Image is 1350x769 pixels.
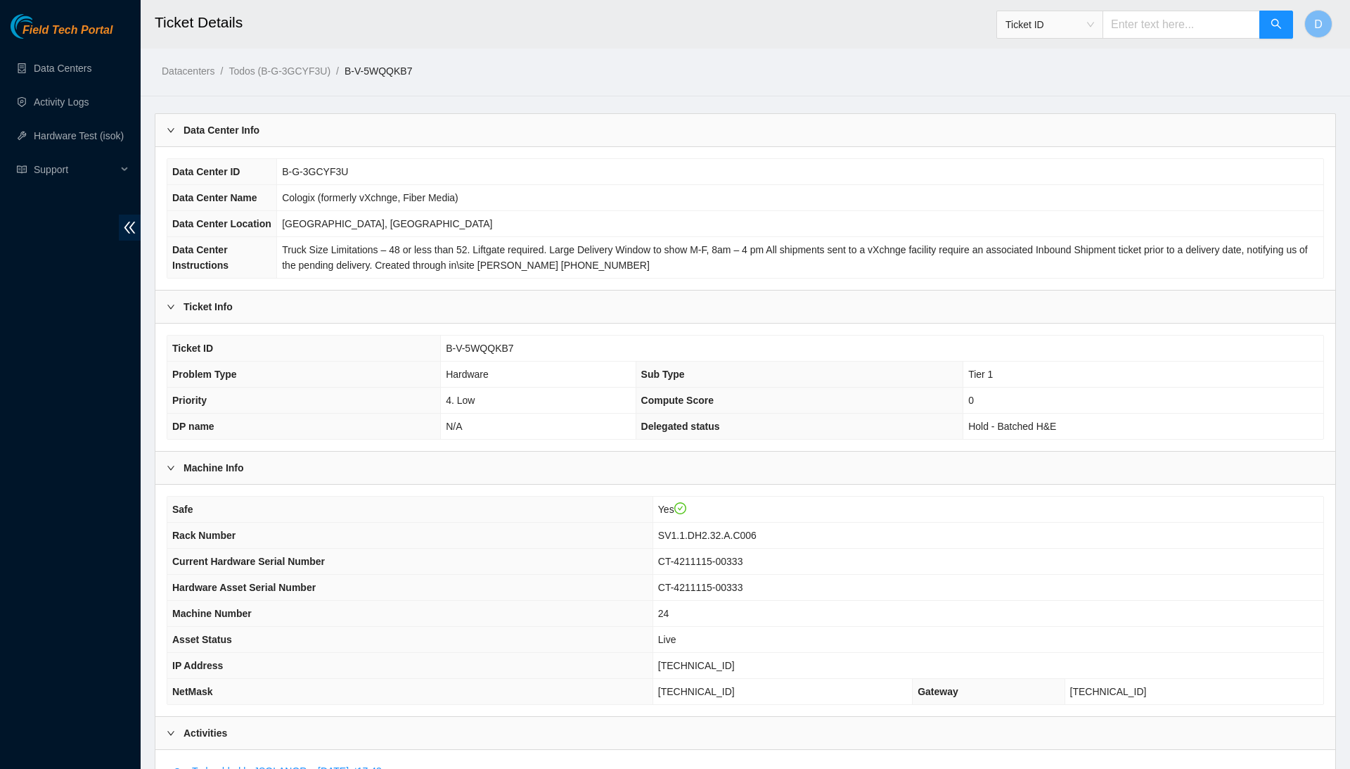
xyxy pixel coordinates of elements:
[446,421,462,432] span: N/A
[641,421,720,432] span: Delegated status
[172,192,257,203] span: Data Center Name
[220,65,223,77] span: /
[11,14,71,39] img: Akamai Technologies
[641,369,685,380] span: Sub Type
[968,395,974,406] span: 0
[345,65,412,77] a: B-V-5WQQKB7
[172,582,316,593] span: Hardware Asset Serial Number
[172,634,232,645] span: Asset Status
[11,25,112,44] a: Akamai TechnologiesField Tech Portal
[34,96,89,108] a: Activity Logs
[22,24,112,37] span: Field Tech Portal
[1304,10,1332,38] button: D
[167,464,175,472] span: right
[658,660,735,671] span: [TECHNICAL_ID]
[184,122,259,138] b: Data Center Info
[167,126,175,134] span: right
[162,65,214,77] a: Datacenters
[282,166,348,177] span: B-G-3GCYF3U
[658,608,669,619] span: 24
[172,244,229,271] span: Data Center Instructions
[1314,15,1323,33] span: D
[172,166,240,177] span: Data Center ID
[172,218,271,229] span: Data Center Location
[446,395,475,406] span: 4. Low
[918,686,958,697] span: Gateway
[658,530,757,541] span: SV1.1.DH2.32.A.C006
[336,65,339,77] span: /
[1005,14,1094,35] span: Ticket ID
[446,343,513,354] span: B-V-5WQQKB7
[167,303,175,311] span: right
[446,369,489,380] span: Hardware
[968,369,993,380] span: Tier 1
[119,215,141,241] span: double-left
[172,395,207,406] span: Priority
[658,556,743,567] span: CT-4211115-00333
[34,63,91,74] a: Data Centers
[658,504,686,515] span: Yes
[34,130,124,141] a: Hardware Test (isok)
[34,155,117,184] span: Support
[155,452,1335,484] div: Machine Info
[172,608,252,619] span: Machine Number
[1070,686,1147,697] span: [TECHNICAL_ID]
[658,686,735,697] span: [TECHNICAL_ID]
[155,114,1335,146] div: Data Center Info
[172,504,193,515] span: Safe
[184,460,244,476] b: Machine Info
[229,65,330,77] a: Todos (B-G-3GCYF3U)
[282,244,1308,271] span: Truck Size Limitations – 48 or less than 52. Liftgate required. Large Delivery Window to show M-F...
[282,218,492,229] span: [GEOGRAPHIC_DATA], [GEOGRAPHIC_DATA]
[658,582,743,593] span: CT-4211115-00333
[172,421,214,432] span: DP name
[674,502,687,515] span: check-circle
[155,717,1335,749] div: Activities
[968,421,1056,432] span: Hold - Batched H&E
[184,299,233,314] b: Ticket Info
[1102,11,1260,39] input: Enter text here...
[155,291,1335,323] div: Ticket Info
[17,165,27,174] span: read
[172,556,325,567] span: Current Hardware Serial Number
[1259,11,1293,39] button: search
[658,634,676,645] span: Live
[167,729,175,737] span: right
[172,369,237,380] span: Problem Type
[184,725,227,741] b: Activities
[1271,18,1282,32] span: search
[172,686,213,697] span: NetMask
[172,530,236,541] span: Rack Number
[641,395,714,406] span: Compute Score
[172,343,213,354] span: Ticket ID
[282,192,458,203] span: Cologix (formerly vXchnge, Fiber Media)
[172,660,223,671] span: IP Address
